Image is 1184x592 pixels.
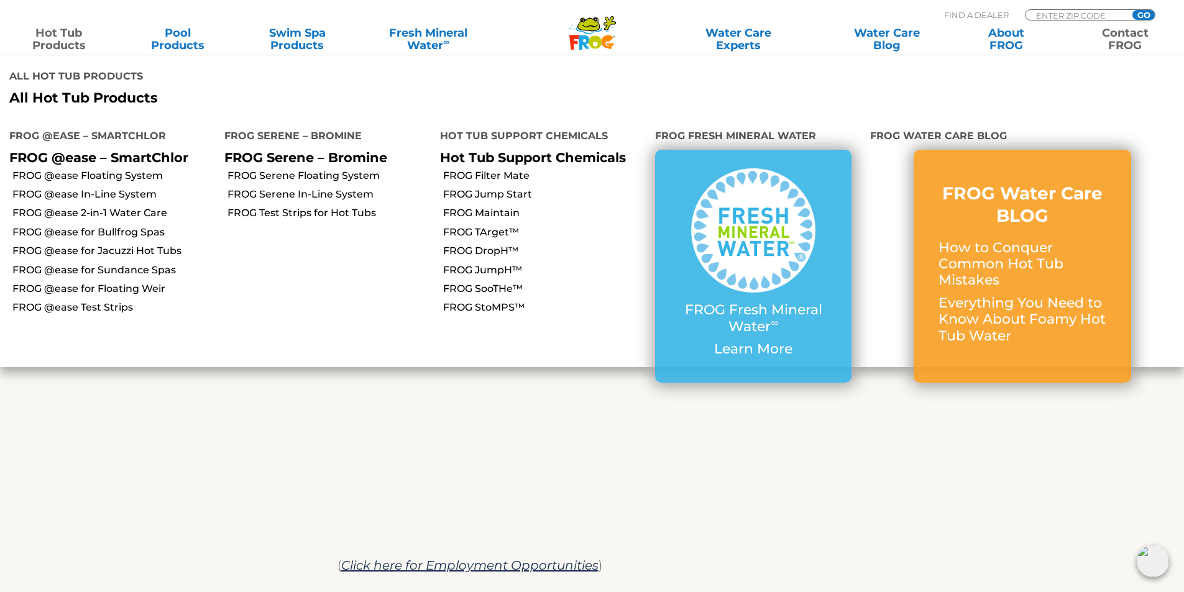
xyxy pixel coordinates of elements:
a: FROG @ease for Jacuzzi Hot Tubs [12,244,215,258]
a: Hot Tub Support Chemicals [440,150,626,165]
a: FROG Filter Mate [443,169,646,183]
sup: ∞ [443,37,449,47]
a: Water CareExperts [663,27,814,52]
a: Fresh MineralWater∞ [370,27,486,52]
a: FROG StoMPS™ [443,301,646,314]
h4: Hot Tub Support Chemicals [440,125,636,150]
p: ( ) [337,555,847,575]
a: FROG JumpH™ [443,263,646,277]
a: FROG @ease 2-in-1 Water Care [12,206,215,220]
a: PoolProducts [132,27,224,52]
a: ContactFROG [1079,27,1172,52]
h4: FROG Fresh Mineral Water [655,125,851,150]
p: Find A Dealer [944,9,1009,20]
input: GO [1132,10,1155,20]
a: FROG @ease In-Line System [12,188,215,201]
a: FROG @ease for Floating Weir [12,282,215,296]
p: Everything You Need to Know About Foamy Hot Tub Water [938,295,1106,344]
a: Hot TubProducts [12,27,105,52]
a: FROG Water Care BLOG How to Conquer Common Hot Tub Mistakes Everything You Need to Know About Foa... [938,182,1106,350]
a: FROG Test Strips for Hot Tubs [227,206,430,220]
p: Learn More [680,341,827,357]
h4: FROG Water Care Blog [870,125,1175,150]
h4: FROG @ease – SmartChlor [9,125,206,150]
a: FROG Jump Start [443,188,646,201]
p: FROG Serene – Bromine [224,150,421,165]
h4: FROG Serene – Bromine [224,125,421,150]
a: FROG @ease for Bullfrog Spas [12,225,215,239]
a: FROG Fresh Mineral Water∞ Learn More [680,168,827,363]
a: All Hot Tub Products [9,90,583,106]
a: Swim SpaProducts [251,27,344,52]
img: openIcon [1137,545,1169,577]
h3: FROG Water Care BLOG [938,182,1106,227]
a: FROG Maintain [443,206,646,220]
sup: ∞ [771,316,778,329]
a: FROG @ease Floating System [12,169,215,183]
a: AboutFROG [960,27,1052,52]
p: How to Conquer Common Hot Tub Mistakes [938,240,1106,289]
a: Water CareBlog [840,27,933,52]
a: FROG Serene In-Line System [227,188,430,201]
a: Click here for Employment Opportunities [341,558,599,573]
a: FROG SooTHe™ [443,282,646,296]
p: FROG Fresh Mineral Water [680,302,827,335]
a: FROG TArget™ [443,225,646,239]
p: FROG @ease – SmartChlor [9,150,206,165]
a: FROG DropH™ [443,244,646,258]
a: FROG Serene Floating System [227,169,430,183]
h4: All Hot Tub Products [9,65,583,90]
input: Zip Code Form [1035,10,1119,20]
a: FROG @ease for Sundance Spas [12,263,215,277]
a: FROG @ease Test Strips [12,301,215,314]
